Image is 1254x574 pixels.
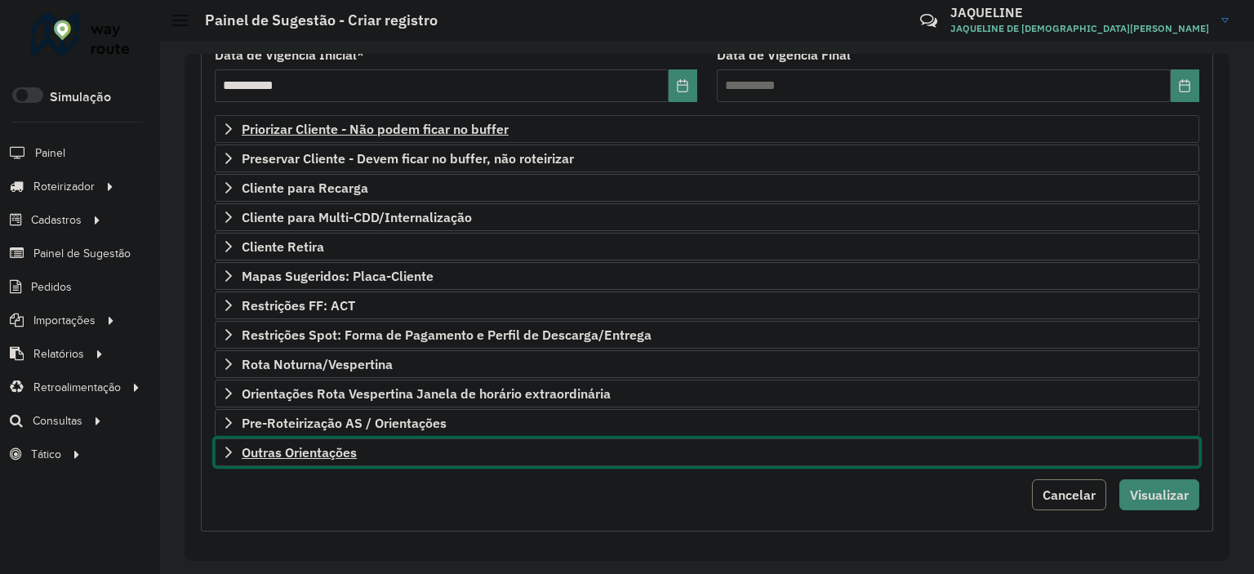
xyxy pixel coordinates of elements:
[1043,487,1096,503] span: Cancelar
[31,211,82,229] span: Cadastros
[242,240,324,253] span: Cliente Retira
[215,115,1199,143] a: Priorizar Cliente - Não podem ficar no buffer
[242,299,355,312] span: Restrições FF: ACT
[215,409,1199,437] a: Pre-Roteirização AS / Orientações
[1130,487,1189,503] span: Visualizar
[215,233,1199,260] a: Cliente Retira
[215,145,1199,172] a: Preservar Cliente - Devem ficar no buffer, não roteirizar
[33,312,96,329] span: Importações
[242,122,509,136] span: Priorizar Cliente - Não podem ficar no buffer
[242,416,447,429] span: Pre-Roteirização AS / Orientações
[242,387,611,400] span: Orientações Rota Vespertina Janela de horário extraordinária
[1171,69,1199,102] button: Choose Date
[950,21,1209,36] span: JAQUELINE DE [DEMOGRAPHIC_DATA][PERSON_NAME]
[35,145,65,162] span: Painel
[242,152,574,165] span: Preservar Cliente - Devem ficar no buffer, não roteirizar
[215,380,1199,407] a: Orientações Rota Vespertina Janela de horário extraordinária
[215,174,1199,202] a: Cliente para Recarga
[911,3,946,38] a: Contato Rápido
[189,11,438,29] h2: Painel de Sugestão - Criar registro
[215,45,364,65] label: Data de Vigência Inicial
[215,291,1199,319] a: Restrições FF: ACT
[215,438,1199,466] a: Outras Orientações
[242,181,368,194] span: Cliente para Recarga
[717,45,851,65] label: Data de Vigência Final
[242,358,393,371] span: Rota Noturna/Vespertina
[242,269,434,283] span: Mapas Sugeridos: Placa-Cliente
[215,203,1199,231] a: Cliente para Multi-CDD/Internalização
[31,278,72,296] span: Pedidos
[33,345,84,363] span: Relatórios
[669,69,697,102] button: Choose Date
[50,87,111,107] label: Simulação
[33,245,131,262] span: Painel de Sugestão
[33,178,95,195] span: Roteirizador
[215,262,1199,290] a: Mapas Sugeridos: Placa-Cliente
[242,328,651,341] span: Restrições Spot: Forma de Pagamento e Perfil de Descarga/Entrega
[242,446,357,459] span: Outras Orientações
[31,446,61,463] span: Tático
[242,211,472,224] span: Cliente para Multi-CDD/Internalização
[33,379,121,396] span: Retroalimentação
[950,5,1209,20] h3: JAQUELINE
[215,350,1199,378] a: Rota Noturna/Vespertina
[1032,479,1106,510] button: Cancelar
[33,412,82,429] span: Consultas
[1119,479,1199,510] button: Visualizar
[215,321,1199,349] a: Restrições Spot: Forma de Pagamento e Perfil de Descarga/Entrega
